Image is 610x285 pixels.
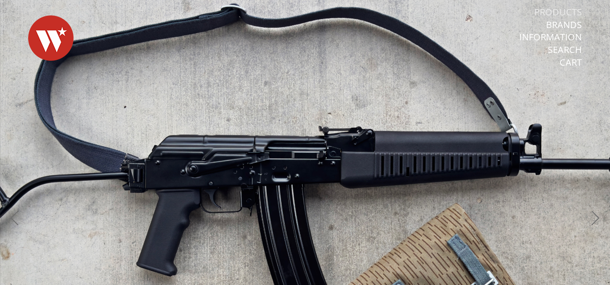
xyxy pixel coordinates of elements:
a: Information [519,31,582,43]
button: Next [585,209,605,229]
button: Previous [5,209,25,229]
a: Cart [560,57,582,68]
img: Warsaw Wood Co. [28,6,74,70]
a: Search [548,44,582,56]
a: Brands [546,19,582,31]
a: Products [534,6,582,18]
